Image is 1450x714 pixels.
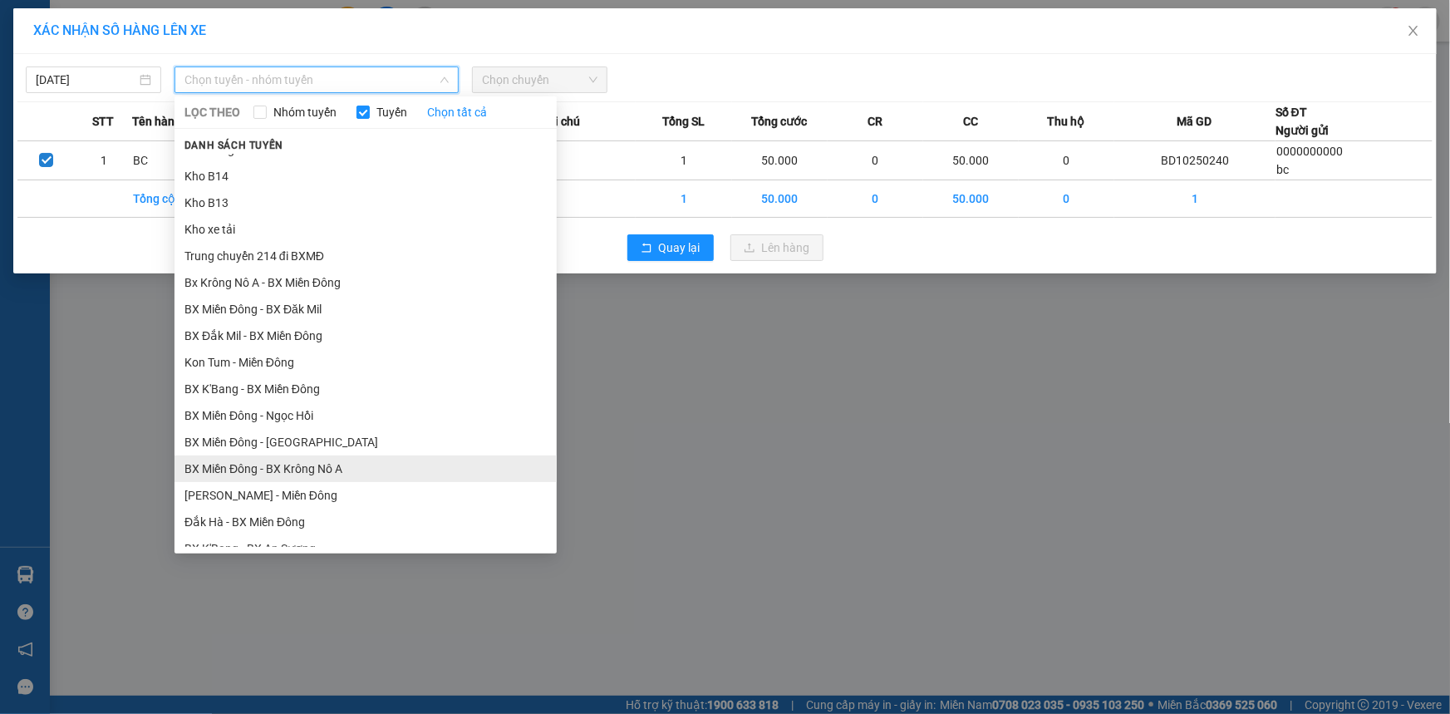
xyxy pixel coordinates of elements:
[33,22,206,38] span: XÁC NHẬN SỐ HÀNG LÊN XE
[963,112,978,130] span: CC
[174,376,557,402] li: BX K'Bang - BX Miền Đông
[1114,141,1276,180] td: BD10250240
[92,112,114,130] span: STT
[1177,112,1212,130] span: Mã GD
[868,112,882,130] span: CR
[174,216,557,243] li: Kho xe tải
[174,509,557,535] li: Đắk Hà - BX Miền Đông
[174,243,557,269] li: Trung chuyển 214 đi BXMĐ
[923,141,1019,180] td: 50.000
[636,180,731,218] td: 1
[36,71,136,89] input: 14/10/2025
[828,180,923,218] td: 0
[732,180,828,218] td: 50.000
[1407,24,1420,37] span: close
[730,234,823,261] button: uploadLên hàng
[184,67,449,92] span: Chọn tuyến - nhóm tuyến
[828,141,923,180] td: 0
[427,103,487,121] a: Chọn tất cả
[1276,103,1329,140] div: Số ĐT Người gửi
[627,234,714,261] button: rollbackQuay lại
[1390,8,1437,55] button: Close
[732,141,828,180] td: 50.000
[132,141,228,180] td: BC
[1019,141,1114,180] td: 0
[132,112,181,130] span: Tên hàng
[132,180,228,218] td: Tổng cộng
[174,455,557,482] li: BX Miền Đông - BX Krông Nô A
[174,296,557,323] li: BX Miền Đông - BX Đăk Mil
[1048,112,1085,130] span: Thu hộ
[174,429,557,455] li: BX Miền Đông - [GEOGRAPHIC_DATA]
[174,323,557,349] li: BX Đắk Mil - BX Miền Đông
[174,138,293,153] span: Danh sách tuyến
[1276,145,1343,158] span: 0000000000
[751,112,807,130] span: Tổng cước
[923,180,1019,218] td: 50.000
[659,239,700,257] span: Quay lại
[641,242,652,255] span: rollback
[482,67,597,92] span: Chọn chuyến
[370,103,414,121] span: Tuyến
[174,535,557,562] li: BX K'Bang - BX An Sương
[540,112,580,130] span: Ghi chú
[75,141,132,180] td: 1
[267,103,343,121] span: Nhóm tuyến
[636,141,731,180] td: 1
[440,75,450,85] span: down
[1114,180,1276,218] td: 1
[174,269,557,296] li: Bx Krông Nô A - BX Miền Đông
[174,482,557,509] li: [PERSON_NAME] - Miền Đông
[174,402,557,429] li: BX Miền Đông - Ngọc Hồi
[174,349,557,376] li: Kon Tum - Miền Đông
[540,141,636,180] td: B
[662,112,705,130] span: Tổng SL
[174,190,557,216] li: Kho B13
[1276,163,1289,176] span: bc
[174,163,557,190] li: Kho B14
[1019,180,1114,218] td: 0
[184,103,240,121] span: LỌC THEO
